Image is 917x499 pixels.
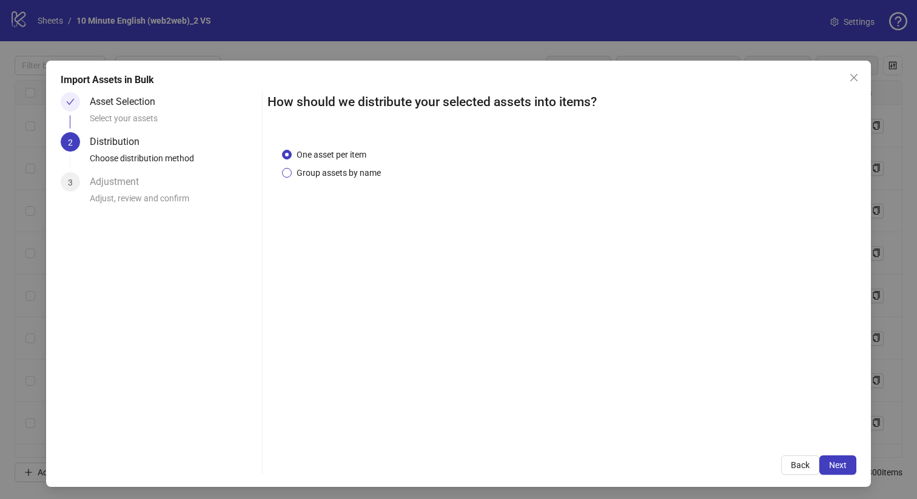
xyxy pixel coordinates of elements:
[829,460,847,470] span: Next
[90,132,149,152] div: Distribution
[267,92,857,112] h2: How should we distribute your selected assets into items?
[791,460,810,470] span: Back
[90,152,257,172] div: Choose distribution method
[292,166,386,179] span: Group assets by name
[844,68,864,87] button: Close
[61,73,857,87] div: Import Assets in Bulk
[68,178,73,187] span: 3
[90,112,257,132] div: Select your assets
[90,172,149,192] div: Adjustment
[90,192,257,212] div: Adjust, review and confirm
[68,138,73,147] span: 2
[66,98,75,106] span: check
[849,73,859,82] span: close
[292,148,371,161] span: One asset per item
[90,92,165,112] div: Asset Selection
[781,455,819,475] button: Back
[819,455,856,475] button: Next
